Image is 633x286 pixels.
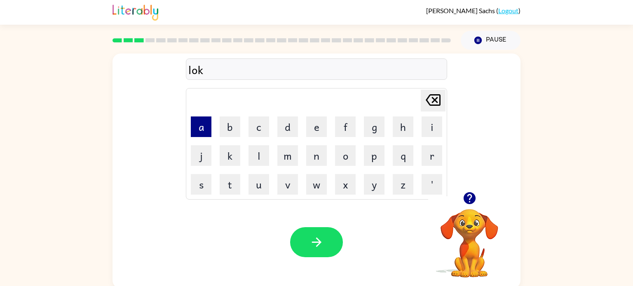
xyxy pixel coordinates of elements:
button: k [220,145,240,166]
button: g [364,116,384,137]
button: Pause [461,31,520,50]
button: o [335,145,356,166]
button: t [220,174,240,195]
button: n [306,145,327,166]
button: s [191,174,211,195]
button: l [249,145,269,166]
button: u [249,174,269,195]
span: [PERSON_NAME] Sachs [426,7,496,14]
button: y [364,174,384,195]
img: Literably [113,2,158,21]
button: x [335,174,356,195]
button: r [422,145,442,166]
div: lok [188,61,445,78]
div: ( ) [426,7,520,14]
button: h [393,116,413,137]
button: q [393,145,413,166]
button: c [249,116,269,137]
button: a [191,116,211,137]
button: d [277,116,298,137]
button: e [306,116,327,137]
video: Your browser must support playing .mp4 files to use Literably. Please try using another browser. [428,196,511,279]
button: ' [422,174,442,195]
button: z [393,174,413,195]
button: v [277,174,298,195]
button: i [422,116,442,137]
button: p [364,145,384,166]
a: Logout [498,7,518,14]
button: m [277,145,298,166]
button: j [191,145,211,166]
button: w [306,174,327,195]
button: b [220,116,240,137]
button: f [335,116,356,137]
